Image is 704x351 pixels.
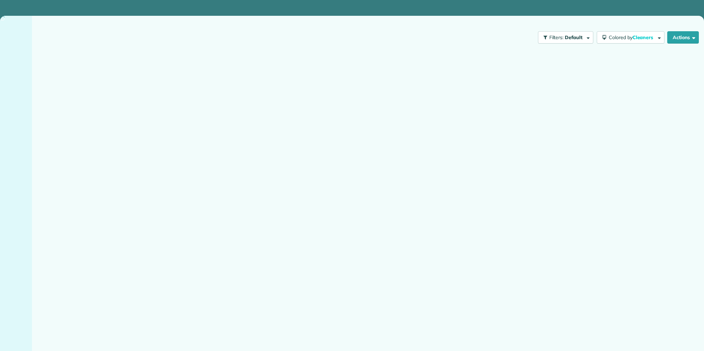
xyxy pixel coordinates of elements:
[565,34,583,40] span: Default
[609,34,656,40] span: Colored by
[535,31,593,44] a: Filters: Default
[549,34,564,40] span: Filters:
[667,31,699,44] button: Actions
[538,31,593,44] button: Filters: Default
[597,31,664,44] button: Colored byCleaners
[632,34,654,40] span: Cleaners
